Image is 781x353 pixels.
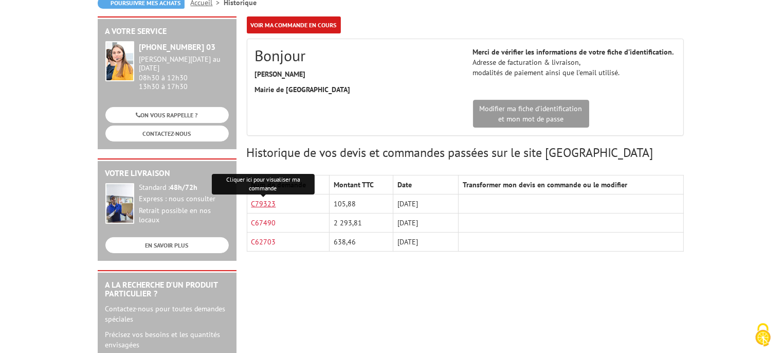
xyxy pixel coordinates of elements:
[247,146,684,160] h3: Historique de vos devis et commandes passées sur le site [GEOGRAPHIC_DATA]
[105,280,229,298] h2: A la recherche d'un produit particulier ?
[251,218,276,227] a: C67490
[139,55,229,73] div: [PERSON_NAME][DATE] au [DATE]
[139,55,229,91] div: 08h30 à 12h30 13h30 à 17h30
[255,47,458,64] h2: Bonjour
[251,199,276,208] a: C79323
[105,183,134,224] img: widget-livraison.jpg
[105,329,229,350] p: Précisez vos besoins et les quantités envisagées
[105,27,229,36] h2: A votre service
[393,233,458,252] td: [DATE]
[170,183,198,192] strong: 48h/72h
[255,69,306,79] strong: [PERSON_NAME]
[473,47,674,57] strong: Merci de vérifier les informations de votre fiche d’identification.
[255,85,351,94] strong: Mairie de [GEOGRAPHIC_DATA]
[139,206,229,225] div: Retrait possible en nos locaux
[105,107,229,123] a: ON VOUS RAPPELLE ?
[330,233,393,252] td: 638,46
[473,100,589,128] a: Modifier ma fiche d'identificationet mon mot de passe
[105,304,229,324] p: Contactez-nous pour toutes demandes spéciales
[745,318,781,353] button: Cookies (fenêtre modale)
[139,183,229,192] div: Standard :
[393,175,458,195] th: Date
[212,174,315,195] div: Cliquer ici pour visualiser ma commande
[393,214,458,233] td: [DATE]
[105,237,229,253] a: EN SAVOIR PLUS
[330,175,393,195] th: Montant TTC
[139,42,216,52] strong: [PHONE_NUMBER] 03
[750,322,776,348] img: Cookies (fenêtre modale)
[473,47,676,78] p: Adresse de facturation & livraison, modalités de paiement ainsi que l’email utilisé.
[459,175,683,195] th: Transformer mon devis en commande ou le modifier
[247,16,341,33] a: Voir ma commande en cours
[330,214,393,233] td: 2 293,81
[251,237,276,246] a: C62703
[105,126,229,142] a: CONTACTEZ-NOUS
[105,169,229,178] h2: Votre livraison
[330,195,393,214] td: 105,88
[139,195,229,204] div: Express : nous consulter
[105,41,134,81] img: widget-service.jpg
[393,195,458,214] td: [DATE]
